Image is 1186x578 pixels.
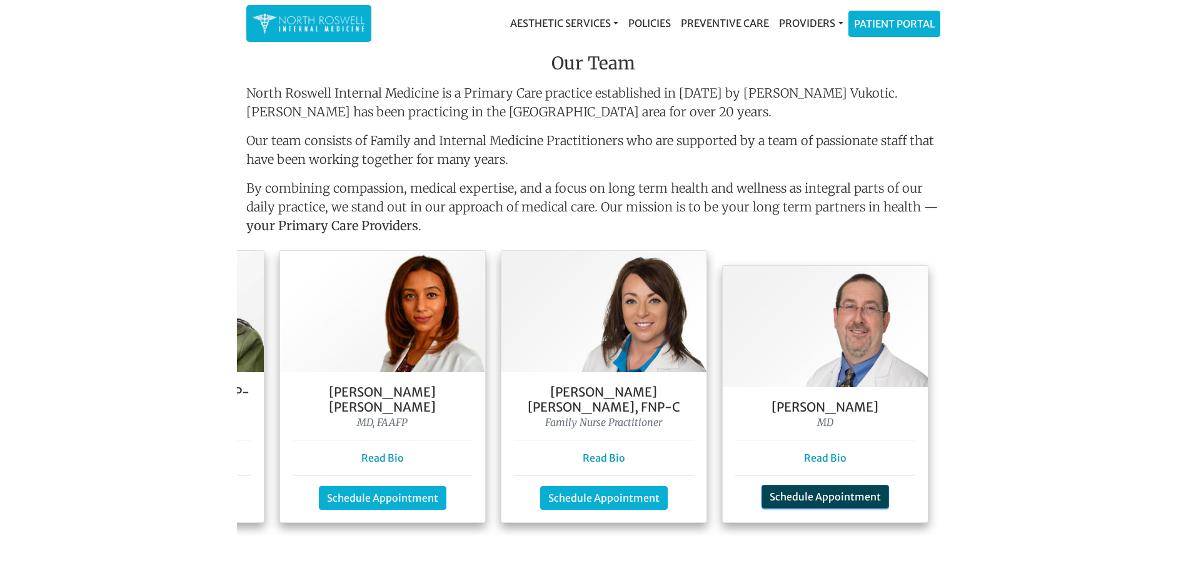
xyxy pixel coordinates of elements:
[723,266,928,387] img: Dr. George Kanes
[280,251,485,372] img: Dr. Farah Mubarak Ali MD, FAAFP
[246,179,940,240] p: By combining compassion, medical expertise, and a focus on long term health and wellness as integ...
[804,452,847,464] a: Read Bio
[246,53,940,79] h3: Our Team
[246,218,418,233] strong: your Primary Care Providers
[501,251,706,372] img: Keela Weeks Leger, FNP-C
[246,131,940,169] p: Our team consists of Family and Internal Medicine Practitioners who are supported by a team of pa...
[357,416,408,428] i: MD, FAAFP
[735,400,915,415] h5: [PERSON_NAME]
[583,452,625,464] a: Read Bio
[761,485,889,509] a: Schedule Appointment
[361,452,404,464] a: Read Bio
[545,416,662,428] i: Family Nurse Practitioner
[514,385,694,415] h5: [PERSON_NAME] [PERSON_NAME], FNP-C
[505,11,623,36] a: Aesthetic Services
[676,11,774,36] a: Preventive Care
[774,11,848,36] a: Providers
[540,486,668,510] a: Schedule Appointment
[319,486,446,510] a: Schedule Appointment
[253,11,365,36] img: North Roswell Internal Medicine
[246,84,940,121] p: North Roswell Internal Medicine is a Primary Care practice established in [DATE] by [PERSON_NAME]...
[623,11,676,36] a: Policies
[817,416,833,428] i: MD
[849,11,940,36] a: Patient Portal
[293,385,473,415] h5: [PERSON_NAME] [PERSON_NAME]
